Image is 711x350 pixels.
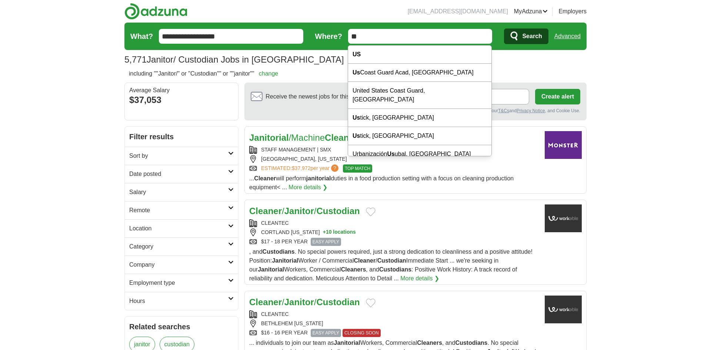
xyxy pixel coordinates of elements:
[124,3,187,20] img: Adzuna logo
[124,54,344,64] h1: Janitor/ Custodian Jobs in [GEOGRAPHIC_DATA]
[130,31,153,42] label: What?
[129,170,228,179] h2: Date posted
[129,151,228,160] h2: Sort by
[125,274,238,292] a: Employment type
[348,127,491,145] div: tick, [GEOGRAPHIC_DATA]
[554,29,581,44] a: Advanced
[334,340,360,346] strong: Janitorial
[545,131,582,159] img: Company logo
[379,266,411,273] strong: Custodians
[129,224,228,233] h2: Location
[288,183,327,192] a: More details ❯
[377,257,406,264] strong: Custodian
[254,175,276,181] strong: Cleaner
[249,249,533,281] span: , and . No special powers required, just a strong dedication to cleanliness and a positive attitu...
[124,53,147,66] span: 5,771
[325,133,357,143] strong: Cleaner
[535,89,580,104] button: Create alert
[129,279,228,287] h2: Employment type
[261,164,340,173] a: ESTIMATED:$37,972per year?
[249,146,539,154] div: STAFF MANAGEMENT | SMX
[129,93,234,107] div: $37,053
[125,165,238,183] a: Date posted
[353,51,361,57] strong: US
[129,242,228,251] h2: Category
[249,206,282,216] strong: Cleaner
[348,109,491,127] div: tick, [GEOGRAPHIC_DATA]
[249,329,539,337] div: $16 - 16 PER YEAR
[455,340,487,346] strong: Custodians
[249,238,539,246] div: $17 - 18 PER YEAR
[125,127,238,147] h2: Filter results
[129,297,228,306] h2: Hours
[266,92,392,101] span: Receive the newest jobs for this search :
[249,229,539,236] div: CORTLAND [US_STATE]
[125,292,238,310] a: Hours
[331,164,338,172] span: ?
[306,175,331,181] strong: janitorial
[315,31,342,42] label: Where?
[387,151,394,157] strong: Us
[129,321,234,332] h2: Related searches
[263,249,295,255] strong: Custodians
[129,87,234,93] div: Average Salary
[353,69,360,76] strong: Us
[125,219,238,237] a: Location
[249,133,357,143] a: Janitorial/MachineCleaner
[366,299,375,307] button: Add to favorite jobs
[400,274,439,283] a: More details ❯
[249,155,539,163] div: [GEOGRAPHIC_DATA], [US_STATE]
[517,108,545,113] a: Privacy Notice
[504,29,548,44] button: Search
[323,229,356,236] button: +10 locations
[311,238,341,246] span: EASY APPLY
[348,82,491,109] div: United States Coast Guard, [GEOGRAPHIC_DATA]
[249,297,282,307] strong: Cleaner
[292,165,311,171] span: $37,972
[258,266,284,273] strong: Janitorial
[316,297,360,307] strong: Custodian
[125,183,238,201] a: Salary
[129,69,278,78] h2: including ""Janitor/" or "Custodian"" or ""janitor""
[408,7,508,16] li: [EMAIL_ADDRESS][DOMAIN_NAME]
[353,133,360,139] strong: Us
[249,320,539,327] div: BETHLEHEM [US_STATE]
[311,329,341,337] span: EASY APPLY
[343,329,381,337] span: CLOSING SOON
[251,107,580,114] div: By creating an alert, you agree to our and , and Cookie Use.
[249,219,539,227] div: CLEANTEC
[129,206,228,215] h2: Remote
[522,29,542,44] span: Search
[316,206,360,216] strong: Custodian
[249,310,539,318] div: CLEANTEC
[125,147,238,165] a: Sort by
[545,204,582,232] img: Company logo
[125,201,238,219] a: Remote
[354,257,375,264] strong: Cleaner
[348,64,491,82] div: Coast Guard Acad, [GEOGRAPHIC_DATA]
[348,145,491,163] div: Urbanización ubal, [GEOGRAPHIC_DATA]
[558,7,587,16] a: Employers
[249,133,289,143] strong: Janitorial
[417,340,442,346] strong: Cleaners
[249,175,514,190] span: ... will perform duties in a food production setting with a focus on cleaning production equipmen...
[498,108,509,113] a: T&Cs
[129,188,228,197] h2: Salary
[514,7,548,16] a: MyAdzuna
[323,229,326,236] span: +
[366,207,375,216] button: Add to favorite jobs
[343,164,372,173] span: TOP MATCH
[125,256,238,274] a: Company
[353,114,360,121] strong: Us
[545,296,582,323] img: Company logo
[125,237,238,256] a: Category
[272,257,298,264] strong: Janitorial
[249,206,360,216] a: Cleaner/Janitor/Custodian
[284,206,314,216] strong: Janitor
[249,297,360,307] a: Cleaner/Janitor/Custodian
[284,297,314,307] strong: Janitor
[259,70,278,77] a: change
[129,260,228,269] h2: Company
[341,266,366,273] strong: Cleaners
